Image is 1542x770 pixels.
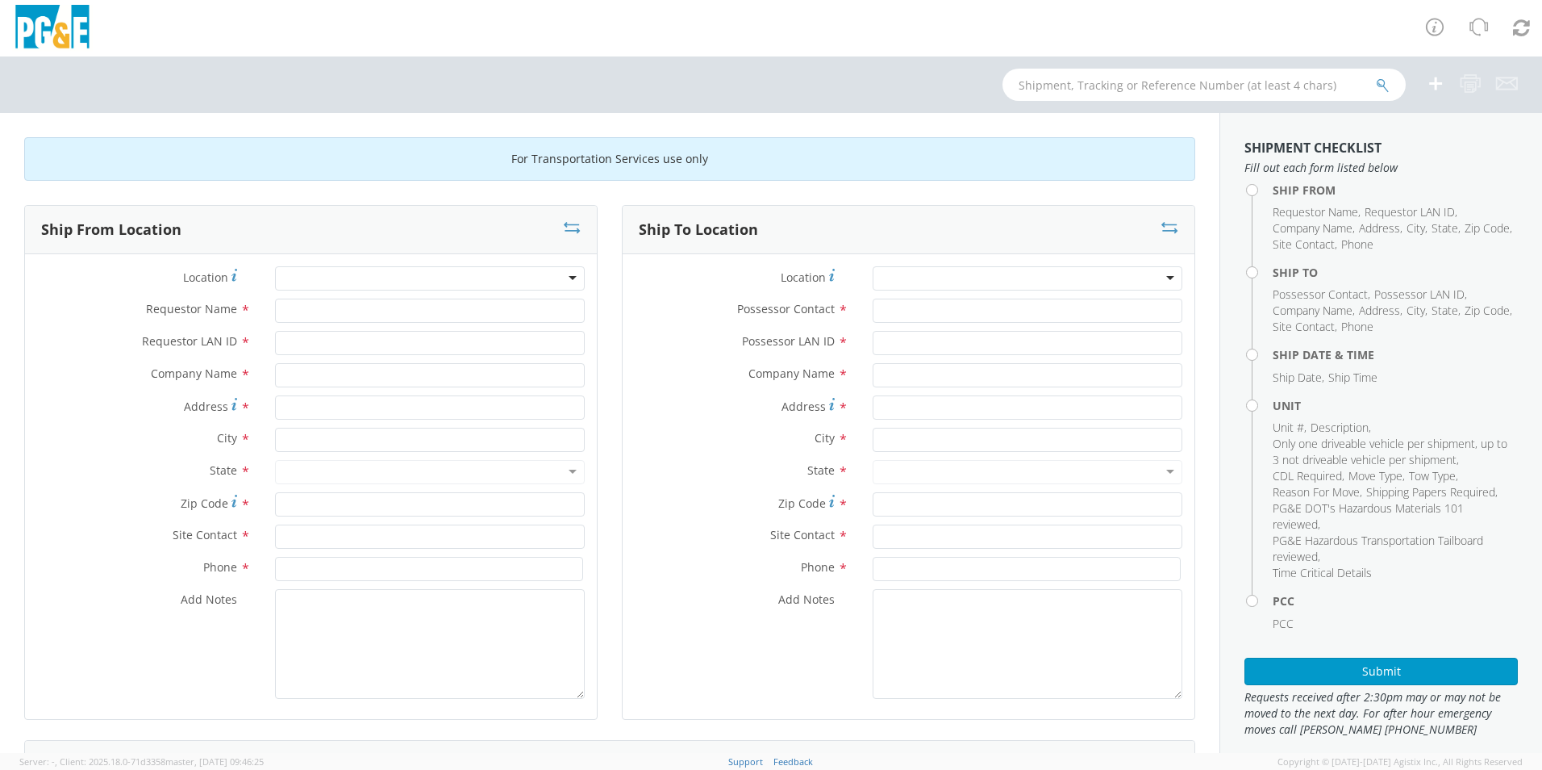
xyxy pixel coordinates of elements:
span: , [55,755,57,768]
h4: PCC [1273,595,1518,607]
h3: Ship From Location [41,222,181,238]
span: master, [DATE] 09:46:25 [165,755,264,768]
span: Company Name [151,366,237,381]
span: Fill out each form listed below [1244,160,1518,176]
span: Address [781,399,826,414]
span: PG&E Hazardous Transportation Tailboard reviewed [1273,533,1483,564]
span: Requestor Name [1273,204,1358,220]
span: Client: 2025.18.0-71d3358 [60,755,264,768]
span: Ship Time [1328,370,1377,385]
span: Address [184,399,228,414]
span: Server: - [19,755,57,768]
span: Possessor LAN ID [742,333,835,349]
span: Possessor Contact [1273,287,1368,302]
span: State [210,462,237,478]
li: , [1432,303,1461,319]
span: Site Contact [1273,236,1335,252]
li: , [1273,319,1337,335]
li: , [1432,220,1461,236]
li: , [1273,420,1307,436]
span: Possessor LAN ID [1374,287,1465,302]
span: Location [781,270,826,285]
input: Shipment, Tracking or Reference Number (at least 4 chars) [1002,69,1406,101]
span: State [1432,303,1458,318]
span: Add Notes [181,592,237,607]
li: , [1273,533,1514,565]
span: Company Name [1273,220,1352,236]
span: Phone [1341,236,1373,252]
span: Zip Code [181,496,228,511]
h4: Ship To [1273,266,1518,278]
span: Tow Type [1409,468,1456,483]
span: State [807,462,835,478]
span: Requestor Name [146,301,237,316]
button: Submit [1244,658,1518,685]
span: Address [1359,303,1400,318]
a: Support [728,755,763,768]
span: Site Contact [770,527,835,542]
span: Copyright © [DATE]-[DATE] Agistix Inc., All Rights Reserved [1277,755,1523,768]
span: Site Contact [1273,319,1335,334]
img: pge-logo-06675f144f4cfa6a6814.png [12,5,93,52]
span: Requestor LAN ID [1365,204,1455,220]
span: CDL Required [1273,468,1342,483]
li: , [1465,303,1512,319]
li: , [1359,303,1402,319]
a: Feedback [773,755,813,768]
span: Requestor LAN ID [142,333,237,349]
li: , [1374,287,1467,303]
li: , [1273,236,1337,253]
span: Zip Code [1465,220,1510,236]
span: Site Contact [173,527,237,542]
span: Requests received after 2:30pm may or may not be moved to the next day. For after hour emergency ... [1244,689,1518,738]
li: , [1273,370,1324,386]
span: PCC [1273,616,1294,631]
span: Phone [801,559,835,575]
h4: Unit [1273,400,1518,412]
span: Address [1359,220,1400,236]
li: , [1273,303,1355,319]
span: City [217,430,237,446]
span: Time Critical Details [1273,565,1372,580]
li: , [1273,500,1514,533]
span: Zip Code [1465,303,1510,318]
h4: Ship From [1273,184,1518,196]
span: Shipping Papers Required [1366,484,1495,500]
span: Company Name [748,366,835,381]
span: Description [1311,420,1369,435]
span: Ship Date [1273,370,1322,385]
div: For Transportation Services use only [24,137,1195,181]
span: Phone [203,559,237,575]
li: , [1273,220,1355,236]
li: , [1359,220,1402,236]
span: Add Notes [778,592,835,607]
span: City [1407,220,1425,236]
span: Move Type [1348,468,1402,483]
li: , [1273,287,1370,303]
li: , [1409,468,1458,484]
h3: Ship To Location [639,222,758,238]
span: City [815,430,835,446]
li: , [1407,303,1427,319]
span: Company Name [1273,303,1352,318]
span: Location [183,270,228,285]
h4: Ship Date & Time [1273,349,1518,361]
li: , [1311,420,1371,436]
li: , [1273,468,1344,484]
li: , [1366,484,1498,500]
span: Possessor Contact [737,301,835,316]
span: City [1407,303,1425,318]
span: State [1432,220,1458,236]
li: , [1273,436,1514,468]
li: , [1365,204,1457,220]
span: Unit # [1273,420,1304,435]
li: , [1273,484,1362,500]
li: , [1407,220,1427,236]
li: , [1465,220,1512,236]
span: Only one driveable vehicle per shipment, up to 3 not driveable vehicle per shipment [1273,436,1507,467]
span: Reason For Move [1273,484,1360,500]
span: Phone [1341,319,1373,334]
li: , [1273,204,1361,220]
strong: Shipment Checklist [1244,139,1382,157]
span: Zip Code [778,496,826,511]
